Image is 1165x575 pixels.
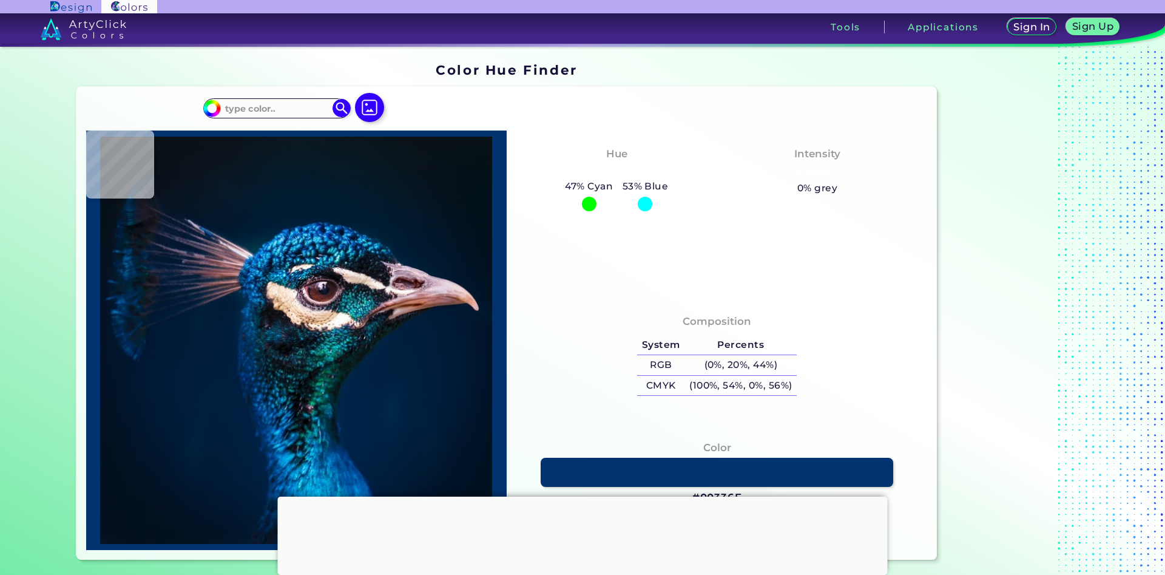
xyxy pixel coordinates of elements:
[355,93,384,122] img: icon picture
[278,497,888,572] iframe: Advertisement
[942,58,1093,565] iframe: Advertisement
[692,491,742,505] h3: #00336F
[50,1,91,13] img: ArtyClick Design logo
[1074,22,1112,31] h5: Sign Up
[1010,19,1055,35] a: Sign In
[637,355,684,375] h5: RGB
[606,145,627,163] h4: Hue
[1015,22,1048,32] h5: Sign In
[436,61,577,79] h1: Color Hue Finder
[637,335,684,355] h5: System
[582,165,651,179] h3: Cyan-Blue
[637,376,684,396] h5: CMYK
[618,179,673,194] h5: 53% Blue
[831,22,860,32] h3: Tools
[908,22,979,32] h3: Applications
[1069,19,1116,35] a: Sign Up
[684,355,797,375] h5: (0%, 20%, 44%)
[41,18,126,40] img: logo_artyclick_colors_white.svg
[684,335,797,355] h5: Percents
[794,145,840,163] h4: Intensity
[703,439,731,457] h4: Color
[797,180,837,196] h5: 0% grey
[684,376,797,396] h5: (100%, 54%, 0%, 56%)
[561,179,618,194] h5: 47% Cyan
[333,99,351,117] img: icon search
[220,100,333,117] input: type color..
[683,313,751,330] h4: Composition
[92,137,501,544] img: img_pavlin.jpg
[791,165,844,179] h3: Vibrant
